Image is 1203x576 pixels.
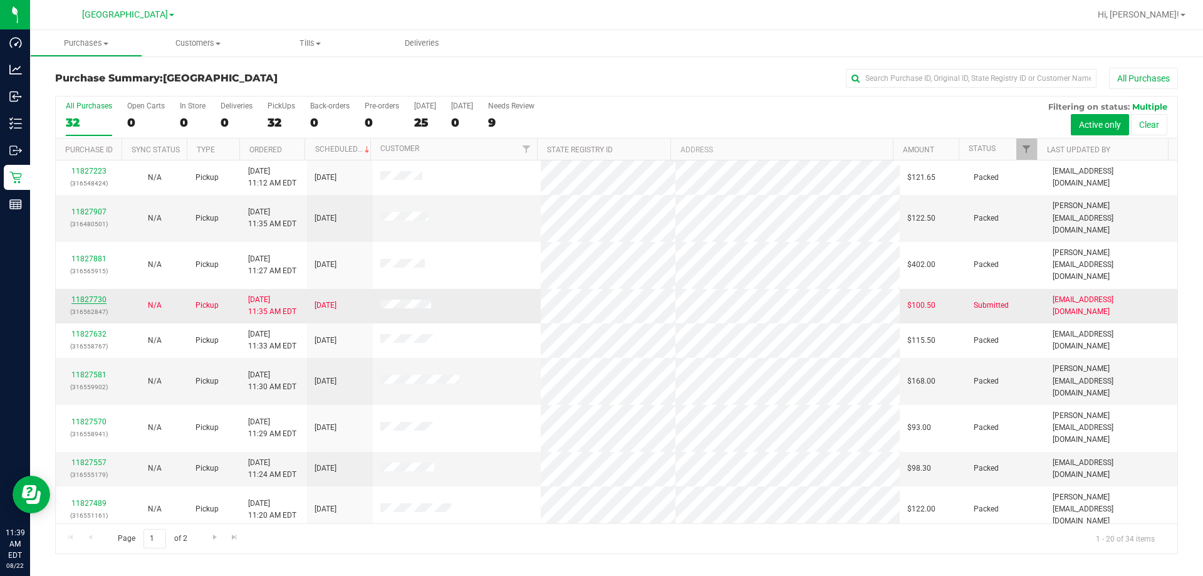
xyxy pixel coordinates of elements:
[974,300,1009,312] span: Submitted
[132,145,180,154] a: Sync Status
[315,422,336,434] span: [DATE]
[388,38,456,49] span: Deliveries
[315,463,336,474] span: [DATE]
[195,503,219,515] span: Pickup
[248,498,296,521] span: [DATE] 11:20 AM EDT
[142,30,254,56] a: Customers
[907,503,935,515] span: $122.00
[9,171,22,184] inline-svg: Retail
[451,115,473,130] div: 0
[195,172,219,184] span: Pickup
[907,300,935,312] span: $100.50
[907,463,931,474] span: $98.30
[148,464,162,473] span: Not Applicable
[365,102,399,110] div: Pre-orders
[380,144,419,153] a: Customer
[268,115,295,130] div: 32
[969,144,996,153] a: Status
[195,300,219,312] span: Pickup
[315,300,336,312] span: [DATE]
[66,102,112,110] div: All Purchases
[903,145,934,154] a: Amount
[974,259,999,271] span: Packed
[1053,200,1170,236] span: [PERSON_NAME][EMAIL_ADDRESS][DOMAIN_NAME]
[315,259,336,271] span: [DATE]
[63,218,114,230] p: (316480501)
[1071,114,1129,135] button: Active only
[148,301,162,310] span: Not Applicable
[1053,457,1170,481] span: [EMAIL_ADDRESS][DOMAIN_NAME]
[268,102,295,110] div: PickUps
[195,463,219,474] span: Pickup
[249,145,282,154] a: Ordered
[148,422,162,434] button: N/A
[1053,165,1170,189] span: [EMAIL_ADDRESS][DOMAIN_NAME]
[1053,247,1170,283] span: [PERSON_NAME][EMAIL_ADDRESS][DOMAIN_NAME]
[365,115,399,130] div: 0
[315,212,336,224] span: [DATE]
[1047,145,1110,154] a: Last Updated By
[1131,114,1167,135] button: Clear
[63,510,114,521] p: (316551161)
[846,69,1096,88] input: Search Purchase ID, Original ID, State Registry ID or Customer Name...
[226,529,244,546] a: Go to the last page
[974,375,999,387] span: Packed
[248,253,296,277] span: [DATE] 11:27 AM EDT
[1098,9,1179,19] span: Hi, [PERSON_NAME]!
[907,172,935,184] span: $121.65
[31,38,142,49] span: Purchases
[71,207,107,216] a: 11827907
[127,115,165,130] div: 0
[71,295,107,304] a: 11827730
[315,335,336,347] span: [DATE]
[974,172,999,184] span: Packed
[148,259,162,271] button: N/A
[148,260,162,269] span: Not Applicable
[907,422,931,434] span: $93.00
[974,212,999,224] span: Packed
[148,336,162,345] span: Not Applicable
[907,259,935,271] span: $402.00
[1132,102,1167,112] span: Multiple
[195,335,219,347] span: Pickup
[1109,68,1178,89] button: All Purchases
[71,370,107,379] a: 11827581
[248,328,296,352] span: [DATE] 11:33 AM EDT
[63,381,114,393] p: (316559902)
[907,335,935,347] span: $115.50
[310,115,350,130] div: 0
[221,115,253,130] div: 0
[195,375,219,387] span: Pickup
[148,375,162,387] button: N/A
[9,144,22,157] inline-svg: Outbound
[9,117,22,130] inline-svg: Inventory
[516,139,537,160] a: Filter
[9,36,22,49] inline-svg: Dashboard
[63,340,114,352] p: (316558767)
[71,330,107,338] a: 11827632
[197,145,215,154] a: Type
[30,30,142,56] a: Purchases
[9,90,22,103] inline-svg: Inbound
[63,428,114,440] p: (316558941)
[974,503,999,515] span: Packed
[148,463,162,474] button: N/A
[206,529,224,546] a: Go to the next page
[63,177,114,189] p: (316548424)
[148,377,162,385] span: Not Applicable
[148,423,162,432] span: Not Applicable
[71,499,107,508] a: 11827489
[71,417,107,426] a: 11827570
[366,30,478,56] a: Deliveries
[248,369,296,393] span: [DATE] 11:30 AM EDT
[315,503,336,515] span: [DATE]
[974,422,999,434] span: Packed
[127,102,165,110] div: Open Carts
[315,375,336,387] span: [DATE]
[6,527,24,561] p: 11:39 AM EDT
[63,306,114,318] p: (316562847)
[907,375,935,387] span: $168.00
[1053,410,1170,446] span: [PERSON_NAME][EMAIL_ADDRESS][DOMAIN_NAME]
[163,72,278,84] span: [GEOGRAPHIC_DATA]
[547,145,613,154] a: State Registry ID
